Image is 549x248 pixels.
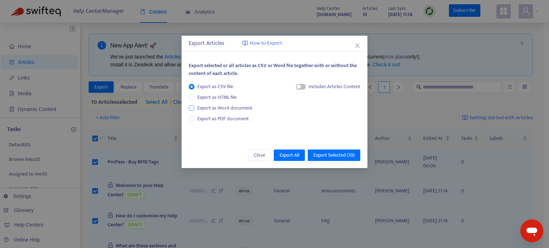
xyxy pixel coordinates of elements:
span: Export as HTML file [194,93,239,101]
span: Export selected or all articles as CSV or Word file together with or without the content of each ... [189,61,357,77]
button: Export All [274,150,305,161]
img: image-link [242,40,248,46]
button: Close [248,150,271,161]
span: Close [254,151,265,159]
div: Includes Articles Content [308,83,360,91]
iframe: Button to launch messaging window [520,219,543,242]
button: Close [353,42,361,50]
span: Export Selected ( 10 ) [313,151,355,159]
span: Export as CSV file [194,83,236,91]
span: Export All [280,151,299,159]
span: How to Export [250,39,282,47]
div: Export Articles [189,39,360,48]
span: Export as PDF document [197,115,249,123]
span: Export as Word document [194,104,255,112]
button: Export Selected (10) [308,150,360,161]
a: How to Export [242,39,282,47]
span: close [355,43,360,49]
